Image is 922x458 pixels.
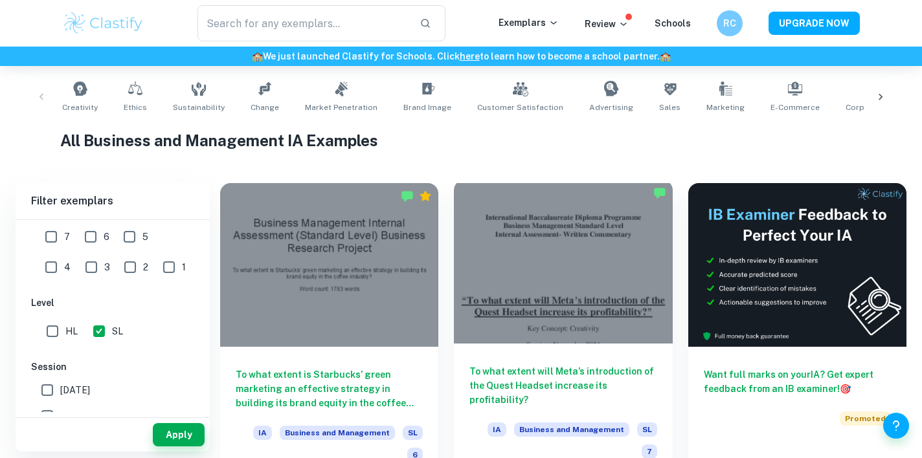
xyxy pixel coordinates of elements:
[769,12,860,35] button: UPGRADE NOW
[153,423,205,446] button: Apply
[717,10,743,36] button: RC
[477,102,563,113] span: Customer Satisfaction
[585,17,629,31] p: Review
[469,364,657,407] h6: To what extent will Meta’s introduction of the Quest Headset increase its profitability?
[706,102,745,113] span: Marketing
[62,10,144,36] img: Clastify logo
[305,102,377,113] span: Market Penetration
[637,422,657,437] span: SL
[659,102,680,113] span: Sales
[197,5,409,41] input: Search for any exemplars...
[419,190,432,202] div: Premium
[60,129,862,152] h1: All Business and Management IA Examples
[173,102,225,113] span: Sustainability
[460,51,480,61] a: here
[653,186,666,199] img: Marked
[16,183,210,219] h6: Filter exemplars
[236,367,423,410] h6: To what extent is Starbucks’ green marketing an effective strategy in building its brand equity i...
[3,49,919,63] h6: We just launched Clastify for Schools. Click to learn how to become a school partner.
[104,260,110,274] span: 3
[883,413,909,439] button: Help and Feedback
[253,426,272,440] span: IA
[64,260,71,274] span: 4
[252,51,263,61] span: 🏫
[499,16,559,30] p: Exemplars
[124,102,147,113] span: Ethics
[589,102,633,113] span: Advertising
[723,16,737,30] h6: RC
[64,230,70,244] span: 7
[31,360,194,374] h6: Session
[104,230,109,244] span: 6
[660,51,671,61] span: 🏫
[251,102,279,113] span: Change
[840,411,891,426] span: Promoted
[401,190,414,202] img: Marked
[403,426,423,440] span: SL
[403,102,451,113] span: Brand Image
[770,102,820,113] span: E-commerce
[60,383,90,397] span: [DATE]
[840,384,851,394] span: 🎯
[143,260,148,274] span: 2
[142,230,148,244] span: 5
[688,183,906,347] img: Thumbnail
[488,422,506,437] span: IA
[514,422,629,437] span: Business and Management
[182,260,186,274] span: 1
[280,426,395,440] span: Business and Management
[31,296,194,310] h6: Level
[704,367,891,396] h6: Want full marks on your IA ? Get expert feedback from an IB examiner!
[65,324,78,338] span: HL
[655,18,691,28] a: Schools
[60,409,90,423] span: [DATE]
[62,102,98,113] span: Creativity
[112,324,123,338] span: SL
